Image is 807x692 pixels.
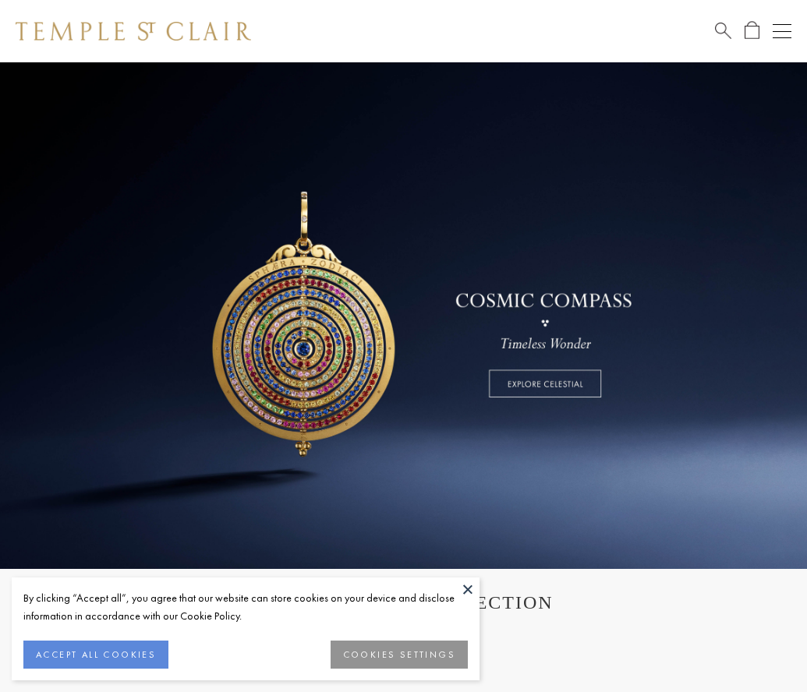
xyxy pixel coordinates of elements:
a: Open Shopping Bag [745,21,759,41]
button: Open navigation [773,22,791,41]
a: Search [715,21,731,41]
img: Temple St. Clair [16,22,251,41]
button: ACCEPT ALL COOKIES [23,641,168,669]
button: COOKIES SETTINGS [331,641,468,669]
div: By clicking “Accept all”, you agree that our website can store cookies on your device and disclos... [23,589,468,625]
